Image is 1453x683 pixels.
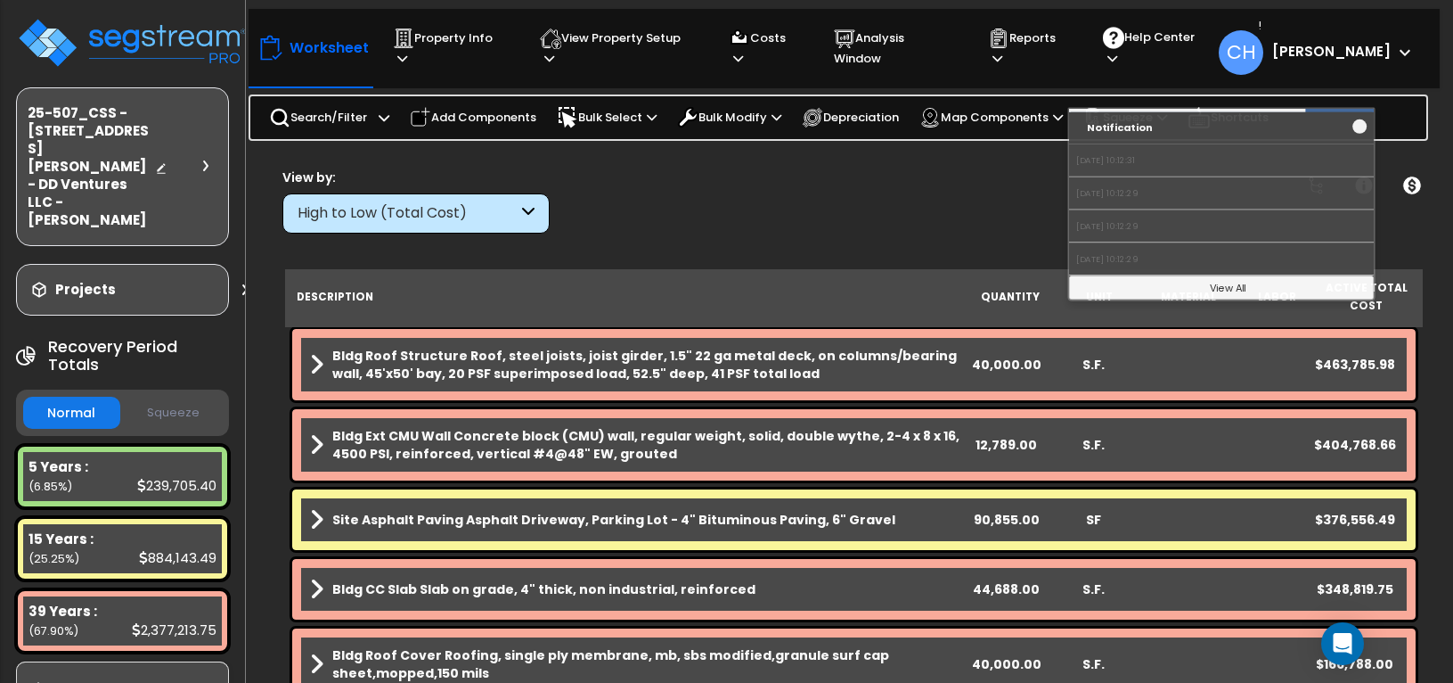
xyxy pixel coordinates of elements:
small: (25.25%) [29,551,79,566]
div: $166,788.00 [1310,655,1398,673]
div: 2,377,213.75 [132,621,216,639]
div: SF [1049,511,1137,529]
p: Property Info [393,28,507,69]
a: Assembly Title [310,646,963,682]
small: [DATE] 10:12:29 [1076,187,1139,199]
small: (6.85%) [29,479,72,494]
div: 239,705.40 [137,476,216,495]
b: Site Asphalt Paving Asphalt Driveway, Parking Lot - 4" Bituminous Paving, 6" Gravel [332,511,895,529]
div: $376,556.49 [1310,511,1398,529]
p: Worksheet [290,36,369,60]
div: $463,785.98 [1310,356,1398,374]
a: View All [1069,276,1374,300]
p: Bulk Modify [677,107,781,128]
b: 15 Years : [29,530,94,548]
div: x [1352,119,1367,133]
p: Add Components [410,107,536,128]
button: Squeeze [125,398,222,429]
b: Bldg CC Slab Slab on grade, 4" thick, non industrial, reinforced [332,580,755,598]
span: CH [1219,30,1263,75]
h3: 25-507_CSS - [STREET_ADDRESS][PERSON_NAME] - DD Ventures LLC - [PERSON_NAME] [28,104,155,229]
small: [DATE] 10:12:31 [1076,154,1135,166]
small: Material [1161,290,1216,304]
small: Unit [1086,290,1113,304]
b: 5 Years : [29,457,88,476]
div: $404,768.66 [1310,436,1398,454]
p: Map Components [919,107,1063,128]
h4: Recovery Period Totals [48,338,229,374]
small: Quantity [981,290,1040,304]
b: Bldg Roof Structure Roof, steel joists, joist girder, 1.5" 22 ga metal deck, on columns/bearing w... [332,347,963,383]
span: ! [1258,15,1261,37]
div: S.F. [1049,580,1137,598]
div: 12,789.00 [962,436,1049,454]
div: S.F. [1049,356,1137,374]
div: 90,855.00 [962,511,1049,529]
button: Normal [23,397,120,429]
a: Assembly Title [310,347,963,383]
p: Bulk Select [557,107,657,128]
b: Bldg Ext CMU Wall Concrete block (CMU) wall, regular weight, solid, double wythe, 2-4 x 8 x 16, 4... [332,427,963,463]
small: [DATE] 10:12:29 [1076,253,1139,265]
b: 39 Years : [29,602,97,621]
div: High to Low (Total Cost) [298,203,518,224]
p: View Property Setup [540,28,695,69]
b: Bldg Roof Cover Roofing, single ply membrane, mb, sbs modified,granule surf cap sheet,mopped,150 ... [332,646,963,682]
div: Open Intercom Messenger [1321,622,1364,665]
div: Depreciation [792,98,909,137]
div: Add Components [400,98,546,137]
div: 40,000.00 [962,356,1049,374]
small: Active Total Cost [1326,281,1408,313]
b: [PERSON_NAME] [1272,42,1391,61]
img: logo_pro_r.png [16,16,248,70]
h3: Projects [55,281,116,299]
p: Analysis Window [834,28,954,69]
a: Assembly Title [310,507,963,532]
p: Shortcuts [1188,105,1269,130]
div: S.F. [1049,436,1137,454]
div: $348,819.75 [1310,580,1398,598]
p: Help Center [1103,27,1209,69]
p: Search/Filter [269,107,367,128]
span: Notification [1076,120,1153,135]
div: 44,688.00 [962,580,1049,598]
small: Description [297,290,373,304]
p: Depreciation [802,107,899,128]
p: Reports [988,28,1070,69]
a: Assembly Title [310,577,963,602]
a: Assembly Title [310,427,963,463]
div: 40,000.00 [962,655,1049,673]
div: View by: [282,169,550,186]
div: Shortcuts [1178,96,1278,139]
small: [DATE] 10:12:29 [1076,220,1139,232]
small: (67.90%) [29,623,78,638]
p: Costs [729,28,800,69]
div: 884,143.49 [139,548,216,567]
div: S.F. [1049,655,1137,673]
small: Labor [1258,290,1296,304]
